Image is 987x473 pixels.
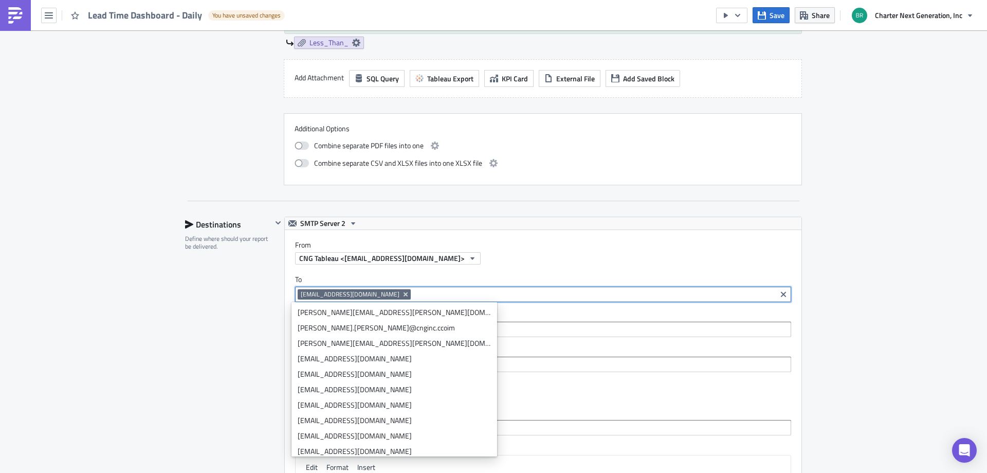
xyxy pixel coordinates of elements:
span: Lead Time Dashboard - Daily [88,9,203,21]
label: To [295,275,791,284]
div: [PERSON_NAME].[PERSON_NAME]@cnginc.ccoim [298,323,491,333]
label: From [295,240,801,250]
div: [EMAIL_ADDRESS][DOMAIN_NAME] [298,431,491,441]
div: [EMAIL_ADDRESS][DOMAIN_NAME] [298,354,491,364]
div: [EMAIL_ADDRESS][DOMAIN_NAME] [298,446,491,457]
button: Hide content [272,217,284,229]
span: External File [556,73,595,84]
div: [EMAIL_ADDRESS][DOMAIN_NAME] [298,415,491,426]
img: tableau_1 [4,27,44,35]
button: SMTP Server 2 [285,217,361,230]
label: Message [295,443,791,452]
body: Rich Text Area. Press ALT-0 for help. [4,4,491,91]
button: Tableau Export [410,70,479,87]
span: Less_Than_ [309,38,349,47]
span: Tableau Export [427,73,473,84]
div: [EMAIL_ADDRESS][DOMAIN_NAME] [298,369,491,379]
button: Clear selected items [777,288,790,301]
span: SMTP Server 2 [300,217,345,230]
input: Select em ail add ress [298,324,788,335]
div: Open Intercom Messenger [952,438,977,463]
span: [EMAIL_ADDRESS][DOMAIN_NAME] [301,290,399,299]
div: [EMAIL_ADDRESS][DOMAIN_NAME] [298,384,491,395]
label: Subject [295,408,791,417]
span: Combine separate CSV and XLSX files into one XLSX file [314,157,482,169]
div: Destinations [185,217,272,232]
input: Select em ail add ress [298,359,788,370]
label: BCC [295,345,791,354]
ul: selectable options [291,302,497,457]
span: CNG Tableau <[EMAIL_ADDRESS][DOMAIN_NAME]> [299,253,465,264]
button: KPI Card [484,70,534,87]
p: If you need to update the recipient list—whether to add or remove users—please submit a request to . [4,15,491,24]
div: [EMAIL_ADDRESS][DOMAIN_NAME] [298,400,491,410]
h6: Sys:PM [4,69,491,74]
label: Add Attachment [295,70,344,85]
a: [EMAIL_ADDRESS][DOMAIN_NAME] [324,15,446,24]
label: Additional Options [295,124,791,133]
button: Remove Tag [401,289,411,300]
div: [PERSON_NAME][EMAIL_ADDRESS][PERSON_NAME][DOMAIN_NAME] [298,338,491,348]
button: Share [795,7,835,23]
span: Add Saved Block [623,73,674,84]
span: Format [326,462,349,472]
button: Charter Next Generation, Inc [846,4,979,27]
label: CC [295,310,791,319]
button: SQL Query [349,70,405,87]
img: PushMetrics [7,7,24,24]
h6: WF: Lead Time Dashboard - Daily [4,85,491,91]
span: SQL Query [367,73,399,84]
span: Edit [306,462,318,472]
span: Charter Next Generation, Inc [875,10,962,21]
button: CNG Tableau <[EMAIL_ADDRESS][DOMAIN_NAME]> [295,252,481,265]
span: Share [812,10,830,21]
button: Save [753,7,790,23]
span: Insert [357,462,375,472]
span: KPI Card [502,73,528,84]
div: [PERSON_NAME][EMAIL_ADDRESS][PERSON_NAME][DOMAIN_NAME] [298,307,491,318]
span: You have unsaved changes [212,11,281,20]
img: tableau_2 [4,49,44,58]
span: Save [770,10,784,21]
p: This report is part of our automated analytics distribution to keep your team informed with up-to... [4,4,491,12]
div: Define where should your report be delivered. [185,235,272,251]
button: Add Saved Block [606,70,680,87]
img: Avatar [851,7,868,24]
span: Combine separate PDF files into one [314,139,424,152]
a: Less_Than_ [294,37,364,49]
button: External File [539,70,600,87]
